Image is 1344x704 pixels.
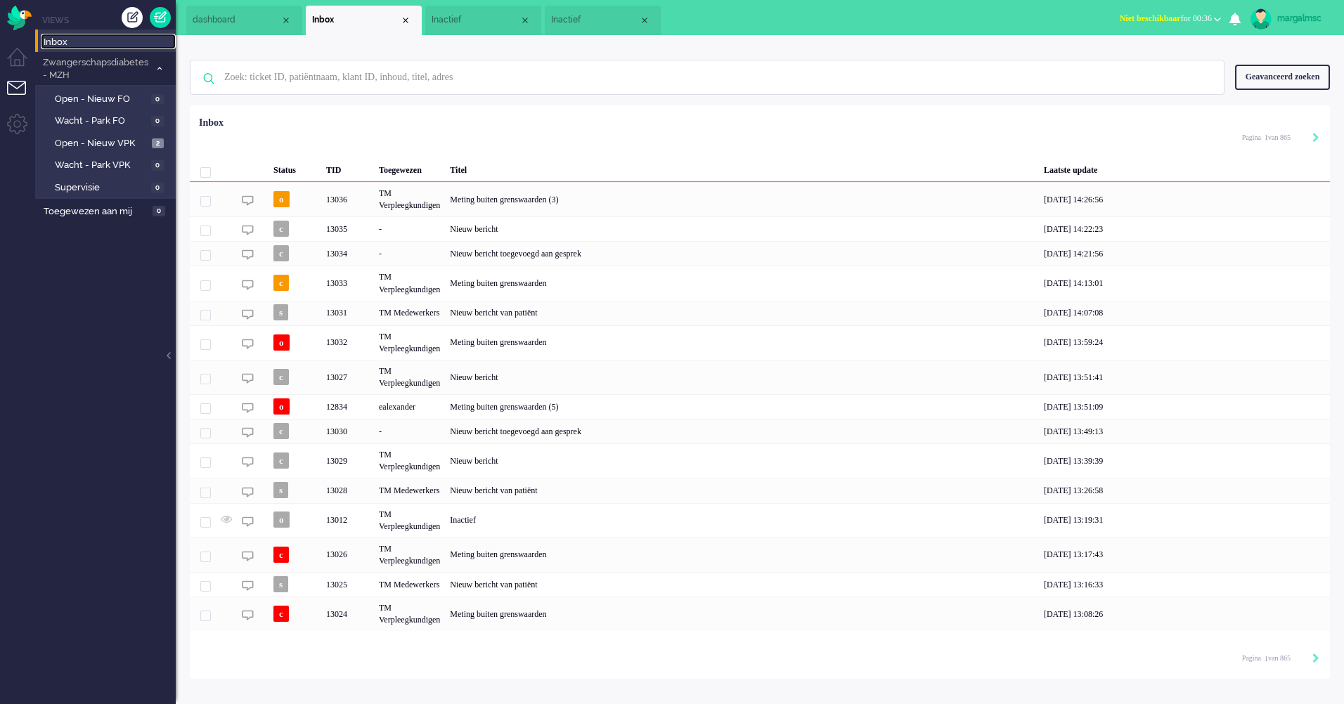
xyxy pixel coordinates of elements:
[242,609,254,621] img: ic_chat_grey.svg
[150,7,171,28] a: Quick Ticket
[1242,126,1319,148] div: Pagination
[445,241,1039,266] div: Nieuw bericht toegevoegd aan gesprek
[1242,647,1319,668] div: Pagination
[374,443,445,478] div: TM Verpleegkundigen
[7,114,39,145] li: Admin menu
[273,576,288,592] span: s
[445,266,1039,300] div: Meting buiten grenswaarden
[190,443,1330,478] div: 13029
[306,6,422,35] li: View
[199,116,224,130] div: Inbox
[445,419,1039,443] div: Nieuw bericht toegevoegd aan gesprek
[193,14,280,26] span: dashboard
[639,15,650,26] div: Close tab
[1251,8,1272,30] img: avatar
[321,503,374,537] div: 13012
[242,338,254,350] img: ic_chat_grey.svg
[7,48,39,79] li: Dashboard menu
[242,426,254,438] img: ic_chat_grey.svg
[445,478,1039,503] div: Nieuw bericht van patiënt
[374,325,445,360] div: TM Verpleegkundigen
[190,360,1330,394] div: 13027
[445,360,1039,394] div: Nieuw bericht
[1248,8,1330,30] a: margalmsc
[7,81,39,112] li: Tickets menu
[321,478,374,503] div: 13028
[151,94,164,105] span: 0
[273,245,289,261] span: c
[321,360,374,394] div: 13027
[321,443,374,478] div: 13029
[151,160,164,171] span: 0
[321,216,374,241] div: 13035
[273,221,289,237] span: c
[42,14,176,26] li: Views
[519,15,531,26] div: Close tab
[1039,266,1330,300] div: [DATE] 14:13:01
[41,203,176,219] a: Toegewezen aan mij 0
[242,249,254,261] img: ic_chat_grey.svg
[273,482,288,498] span: s
[55,93,148,106] span: Open - Nieuw FO
[1039,443,1330,478] div: [DATE] 13:39:39
[1312,131,1319,145] div: Next
[269,154,321,182] div: Status
[41,34,176,49] a: Inbox
[151,116,164,126] span: 0
[273,452,289,469] span: c
[55,137,148,150] span: Open - Nieuw VPK
[190,597,1330,631] div: 13024
[1039,241,1330,266] div: [DATE] 14:21:56
[1261,133,1268,143] input: Page
[374,241,445,266] div: -
[242,372,254,384] img: ic_chat_grey.svg
[273,191,290,207] span: o
[374,266,445,300] div: TM Verpleegkundigen
[242,516,254,528] img: ic_chat_grey.svg
[153,206,165,216] span: 0
[1111,4,1229,35] li: Niet beschikbaarfor 00:36
[374,597,445,631] div: TM Verpleegkundigen
[1039,572,1330,597] div: [DATE] 13:16:33
[190,478,1330,503] div: 13028
[190,503,1330,537] div: 13012
[432,14,519,26] span: Inactief
[7,9,32,20] a: Omnidesk
[551,14,639,26] span: Inactief
[151,183,164,193] span: 0
[41,157,174,172] a: Wacht - Park VPK 0
[445,572,1039,597] div: Nieuw bericht van patiënt
[321,325,374,360] div: 13032
[321,597,374,631] div: 13024
[374,360,445,394] div: TM Verpleegkundigen
[1039,478,1330,503] div: [DATE] 13:26:58
[41,179,174,195] a: Supervisie 0
[374,182,445,216] div: TM Verpleegkundigen
[242,550,254,562] img: ic_chat_grey.svg
[190,394,1330,419] div: 12834
[273,334,290,351] span: o
[7,6,32,30] img: flow_omnibird.svg
[186,6,302,35] li: Dashboard
[445,443,1039,478] div: Nieuw bericht
[445,394,1039,419] div: Meting buiten grenswaarden (5)
[425,6,541,35] li: 13012
[1039,182,1330,216] div: [DATE] 14:26:56
[374,537,445,572] div: TM Verpleegkundigen
[214,60,1205,94] input: Zoek: ticket ID, patiëntnaam, klant ID, inhoud, titel, adres
[321,182,374,216] div: 13036
[273,275,289,291] span: c
[374,478,445,503] div: TM Medewerkers
[1312,652,1319,666] div: Next
[1039,597,1330,631] div: [DATE] 13:08:26
[242,580,254,592] img: ic_chat_grey.svg
[321,301,374,325] div: 13031
[280,15,292,26] div: Close tab
[1039,503,1330,537] div: [DATE] 13:19:31
[273,369,289,385] span: c
[190,537,1330,572] div: 13026
[55,115,148,128] span: Wacht - Park FO
[321,572,374,597] div: 13025
[321,154,374,182] div: TID
[374,154,445,182] div: Toegewezen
